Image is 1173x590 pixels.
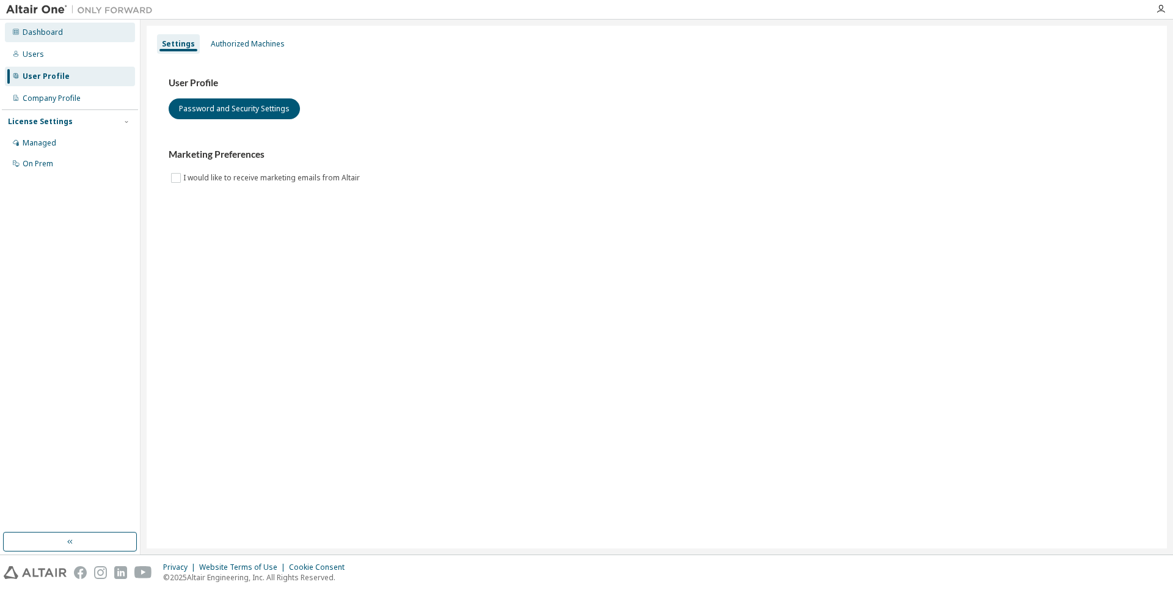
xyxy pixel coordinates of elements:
div: Website Terms of Use [199,562,289,572]
div: Settings [162,39,195,49]
img: youtube.svg [134,566,152,579]
div: User Profile [23,72,70,81]
img: Altair One [6,4,159,16]
h3: User Profile [169,77,1145,89]
div: Authorized Machines [211,39,285,49]
img: altair_logo.svg [4,566,67,579]
h3: Marketing Preferences [169,149,1145,161]
img: linkedin.svg [114,566,127,579]
label: I would like to receive marketing emails from Altair [183,171,362,185]
div: Cookie Consent [289,562,352,572]
div: On Prem [23,159,53,169]
div: Privacy [163,562,199,572]
button: Password and Security Settings [169,98,300,119]
p: © 2025 Altair Engineering, Inc. All Rights Reserved. [163,572,352,583]
div: License Settings [8,117,73,127]
div: Managed [23,138,56,148]
img: instagram.svg [94,566,107,579]
div: Dashboard [23,28,63,37]
div: Company Profile [23,94,81,103]
div: Users [23,50,44,59]
img: facebook.svg [74,566,87,579]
